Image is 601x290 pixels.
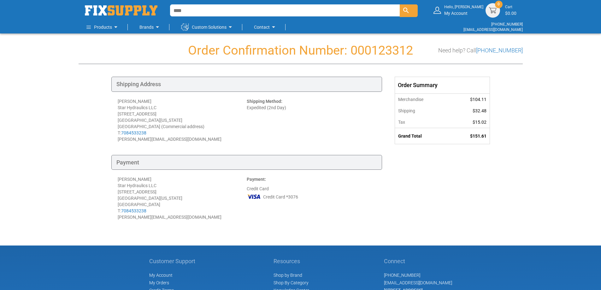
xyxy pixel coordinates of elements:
a: store logo [85,5,157,15]
span: $104.11 [470,97,486,102]
div: Order Summary [395,77,490,93]
span: 0 [498,2,500,7]
div: Payment [111,155,382,170]
div: [PERSON_NAME] Star Hydraulics LLC [STREET_ADDRESS] [GEOGRAPHIC_DATA][US_STATE] [GEOGRAPHIC_DATA] ... [118,98,247,142]
h3: Need help? Call [438,47,523,54]
a: 7084533238 [121,208,146,213]
span: $32.48 [473,108,486,113]
a: Shop by Brand [274,273,302,278]
span: Credit Card *3076 [263,194,298,200]
div: [PERSON_NAME] Star Hydraulics LLC [STREET_ADDRESS] [GEOGRAPHIC_DATA][US_STATE] [GEOGRAPHIC_DATA] ... [118,176,247,220]
a: Products [86,21,120,33]
th: Merchandise [395,93,450,105]
span: $0.00 [505,11,516,16]
span: My Account [149,273,173,278]
th: Tax [395,116,450,128]
a: [PHONE_NUMBER] [491,22,523,27]
th: Shipping [395,105,450,116]
a: Custom Solutions [181,21,234,33]
div: Expedited (2nd Day) [247,98,376,142]
small: Hello, [PERSON_NAME] [444,4,483,10]
div: My Account [444,4,483,16]
div: Credit Card [247,176,376,220]
a: Contact [254,21,277,33]
strong: Payment: [247,177,266,182]
a: Brands [139,21,161,33]
h5: Customer Support [149,258,199,264]
img: Fix Industrial Supply [85,5,157,15]
a: Shop By Category [274,280,309,285]
h5: Resources [274,258,309,264]
span: $15.02 [473,120,486,125]
strong: Grand Total [398,133,422,139]
div: Shipping Address [111,77,382,92]
img: VI [247,192,261,201]
a: 7084533238 [121,130,146,135]
span: My Orders [149,280,169,285]
h1: Order Confirmation Number: 000123312 [79,44,523,57]
a: [EMAIL_ADDRESS][DOMAIN_NAME] [463,27,523,32]
a: [PHONE_NUMBER] [476,47,523,54]
span: $151.61 [470,133,486,139]
a: [EMAIL_ADDRESS][DOMAIN_NAME] [384,280,452,285]
a: [PHONE_NUMBER] [384,273,420,278]
strong: Shipping Method: [247,99,282,104]
h5: Connect [384,258,452,264]
small: Cart [505,4,516,10]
